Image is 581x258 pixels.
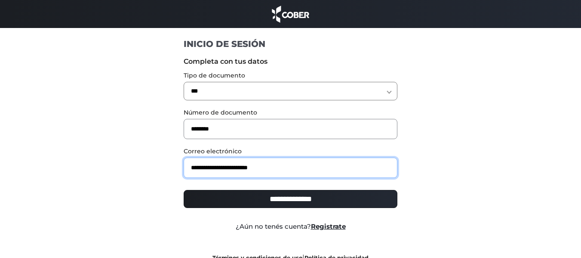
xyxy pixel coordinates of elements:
[184,147,397,156] label: Correo electrónico
[184,108,397,117] label: Número de documento
[311,222,346,230] a: Registrate
[184,56,397,67] label: Completa con tus datos
[184,38,397,50] h1: INICIO DE SESIÓN
[177,222,404,232] div: ¿Aún no tenés cuenta?
[184,71,397,80] label: Tipo de documento
[270,4,312,24] img: cober_marca.png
